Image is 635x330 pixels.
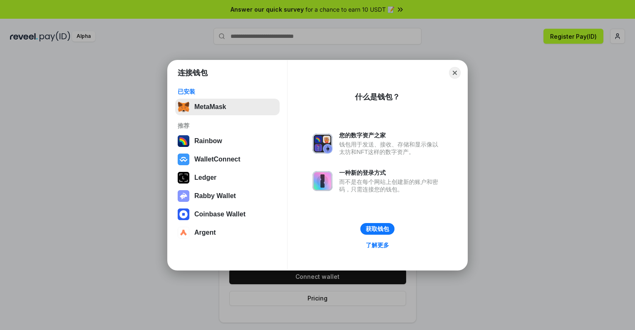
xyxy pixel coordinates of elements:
button: 获取钱包 [360,223,394,235]
button: MetaMask [175,99,280,115]
h1: 连接钱包 [178,68,208,78]
div: Ledger [194,174,216,181]
div: WalletConnect [194,156,241,163]
div: Argent [194,229,216,236]
div: 获取钱包 [366,225,389,233]
div: Coinbase Wallet [194,211,246,218]
img: svg+xml,%3Csvg%20xmlns%3D%22http%3A%2F%2Fwww.w3.org%2F2000%2Fsvg%22%20fill%3D%22none%22%20viewBox... [313,171,332,191]
button: Argent [175,224,280,241]
button: Ledger [175,169,280,186]
img: svg+xml,%3Csvg%20width%3D%22120%22%20height%3D%22120%22%20viewBox%3D%220%200%20120%20120%22%20fil... [178,135,189,147]
div: 钱包用于发送、接收、存储和显示像以太坊和NFT这样的数字资产。 [339,141,442,156]
img: svg+xml,%3Csvg%20width%3D%2228%22%20height%3D%2228%22%20viewBox%3D%220%200%2028%2028%22%20fill%3D... [178,208,189,220]
div: 推荐 [178,122,277,129]
div: 了解更多 [366,241,389,249]
button: Coinbase Wallet [175,206,280,223]
div: MetaMask [194,103,226,111]
img: svg+xml,%3Csvg%20width%3D%2228%22%20height%3D%2228%22%20viewBox%3D%220%200%2028%2028%22%20fill%3D... [178,154,189,165]
div: Rainbow [194,137,222,145]
button: WalletConnect [175,151,280,168]
a: 了解更多 [361,240,394,251]
button: Close [449,67,461,79]
img: svg+xml,%3Csvg%20xmlns%3D%22http%3A%2F%2Fwww.w3.org%2F2000%2Fsvg%22%20fill%3D%22none%22%20viewBox... [313,134,332,154]
img: svg+xml,%3Csvg%20fill%3D%22none%22%20height%3D%2233%22%20viewBox%3D%220%200%2035%2033%22%20width%... [178,101,189,113]
div: 您的数字资产之家 [339,132,442,139]
img: svg+xml,%3Csvg%20xmlns%3D%22http%3A%2F%2Fwww.w3.org%2F2000%2Fsvg%22%20fill%3D%22none%22%20viewBox... [178,190,189,202]
div: 而不是在每个网站上创建新的账户和密码，只需连接您的钱包。 [339,178,442,193]
img: svg+xml,%3Csvg%20width%3D%2228%22%20height%3D%2228%22%20viewBox%3D%220%200%2028%2028%22%20fill%3D... [178,227,189,238]
button: Rainbow [175,133,280,149]
div: 一种新的登录方式 [339,169,442,176]
div: 已安装 [178,88,277,95]
button: Rabby Wallet [175,188,280,204]
div: Rabby Wallet [194,192,236,200]
div: 什么是钱包？ [355,92,400,102]
img: svg+xml,%3Csvg%20xmlns%3D%22http%3A%2F%2Fwww.w3.org%2F2000%2Fsvg%22%20width%3D%2228%22%20height%3... [178,172,189,184]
